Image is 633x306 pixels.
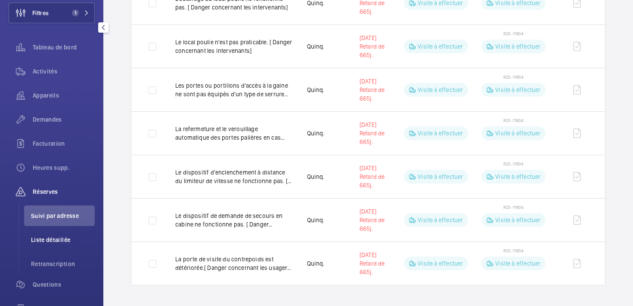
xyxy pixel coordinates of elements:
span: Heures supp. [33,163,95,172]
p: Les portes ou portillons d'accès à la gaine ne sont pas équipés d'un type de serrure permettant l... [175,81,293,98]
span: Demandes [33,115,95,124]
p: [DATE] [360,207,397,216]
p: Visite à effectuer [495,259,540,268]
p: [DATE] [360,251,397,259]
p: La refermeture et le verouillage automatique des portes palières en cas d'absence de la cabine pa... [175,125,293,142]
span: R25-11604 [503,248,524,253]
p: Visite à effectuer [418,129,463,138]
div: Retard de 665j. [360,216,397,233]
p: Visite à effectuer [495,129,540,138]
p: [DATE] [360,164,397,172]
p: Le dispositif d'enclenchement à distance du limiteur de vitesse ne fonctionne pas. [ Danger conce... [175,168,293,185]
p: Quinq. [307,129,325,138]
span: R25-11604 [503,161,524,166]
div: Retard de 665j. [360,259,397,276]
p: Visite à effectuer [495,172,540,181]
p: Visite à effectuer [418,259,463,268]
p: Visite à effectuer [495,42,540,51]
span: Réserves [33,187,95,196]
span: Suivi par adresse [31,211,95,220]
span: Tableau de bord [33,43,95,52]
span: Liste détaillée [31,236,95,244]
p: Visite à effectuer [418,216,463,224]
button: Filtres1 [9,3,95,23]
p: Visite à effectuer [495,216,540,224]
p: Quinq. [307,42,325,51]
span: 1 [72,9,79,16]
p: Quinq. [307,86,325,94]
span: Questions [33,280,95,289]
p: Visite à effectuer [495,86,540,94]
p: Le dispositif de demande de secours en cabine ne fonctionne pas. [ Danger concernant les usagers] [175,211,293,229]
p: Visite à effectuer [418,172,463,181]
span: Appareils [33,91,95,100]
p: Le local poulie n'est pas praticable. [ Danger concernant les intervenants] [175,38,293,55]
p: Quinq. [307,172,325,181]
span: Retranscription [31,260,95,268]
div: Retard de 665j. [360,86,397,103]
p: Quinq. [307,216,325,224]
span: R25-11604 [503,205,524,210]
span: R25-11604 [503,74,524,80]
p: Visite à effectuer [418,86,463,94]
p: [DATE] [360,120,397,129]
div: Retard de 665j. [360,172,397,190]
span: Activités [33,67,95,76]
p: Visite à effectuer [418,42,463,51]
div: Retard de 665j. [360,42,397,59]
span: R25-11604 [503,31,524,36]
span: Filtres [32,9,49,17]
p: [DATE] [360,34,397,42]
span: Facturation [33,139,95,148]
p: La porte de visite du contrepoids est détériorée.[ Danger concernant les usagers et les intervena... [175,255,293,272]
p: [DATE] [360,77,397,86]
span: R25-11604 [503,118,524,123]
div: Retard de 665j. [360,129,397,146]
p: Quinq. [307,259,325,268]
